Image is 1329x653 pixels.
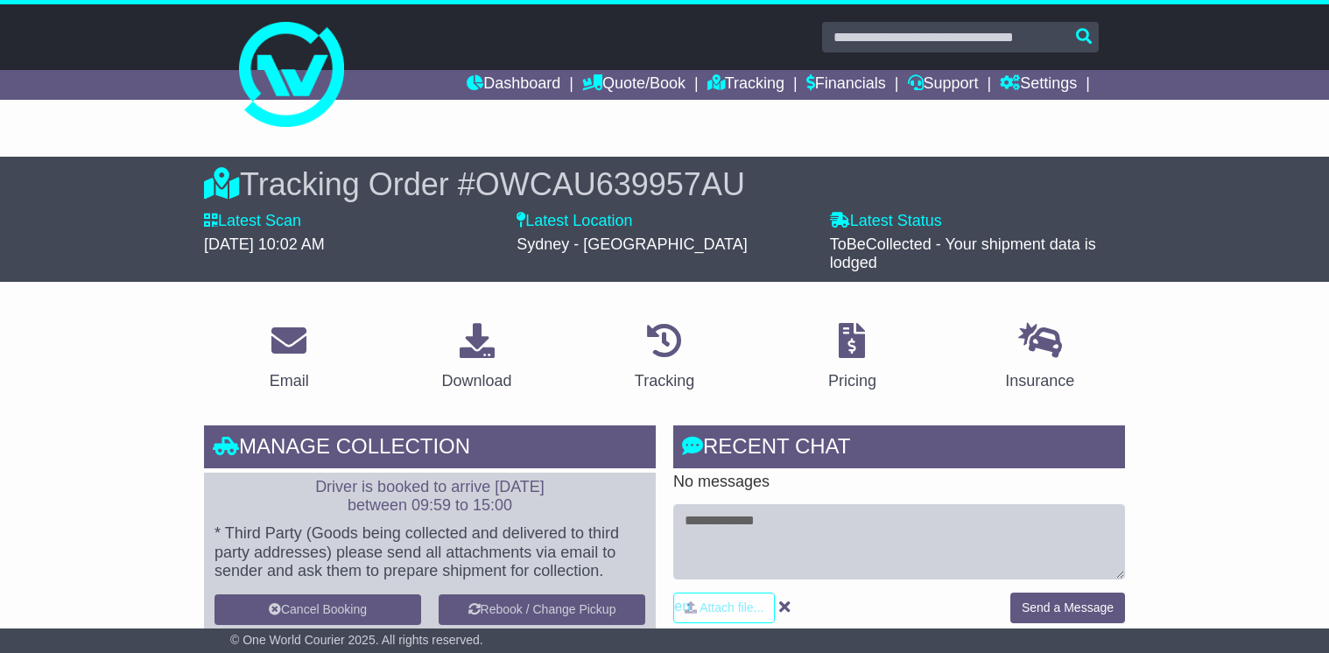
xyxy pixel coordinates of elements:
[214,524,645,581] p: * Third Party (Goods being collected and delivered to third party addresses) please send all atta...
[1000,70,1077,100] a: Settings
[431,317,524,399] a: Download
[828,369,876,393] div: Pricing
[517,212,632,231] label: Latest Location
[439,594,645,625] button: Rebook / Change Pickup
[623,317,706,399] a: Tracking
[1005,369,1074,393] div: Insurance
[517,235,747,253] span: Sydney - [GEOGRAPHIC_DATA]
[582,70,686,100] a: Quote/Book
[258,317,320,399] a: Email
[994,317,1086,399] a: Insurance
[673,425,1125,473] div: RECENT CHAT
[204,165,1125,203] div: Tracking Order #
[806,70,886,100] a: Financials
[204,235,325,253] span: [DATE] 10:02 AM
[270,369,309,393] div: Email
[707,70,784,100] a: Tracking
[830,212,942,231] label: Latest Status
[673,473,1125,492] p: No messages
[635,369,694,393] div: Tracking
[830,235,1096,272] span: ToBeCollected - Your shipment data is lodged
[1010,593,1125,623] button: Send a Message
[204,212,301,231] label: Latest Scan
[442,369,512,393] div: Download
[230,633,483,647] span: © One World Courier 2025. All rights reserved.
[204,425,656,473] div: Manage collection
[908,70,979,100] a: Support
[475,166,745,202] span: OWCAU639957AU
[214,478,645,516] p: Driver is booked to arrive [DATE] between 09:59 to 15:00
[817,317,888,399] a: Pricing
[214,594,421,625] button: Cancel Booking
[467,70,560,100] a: Dashboard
